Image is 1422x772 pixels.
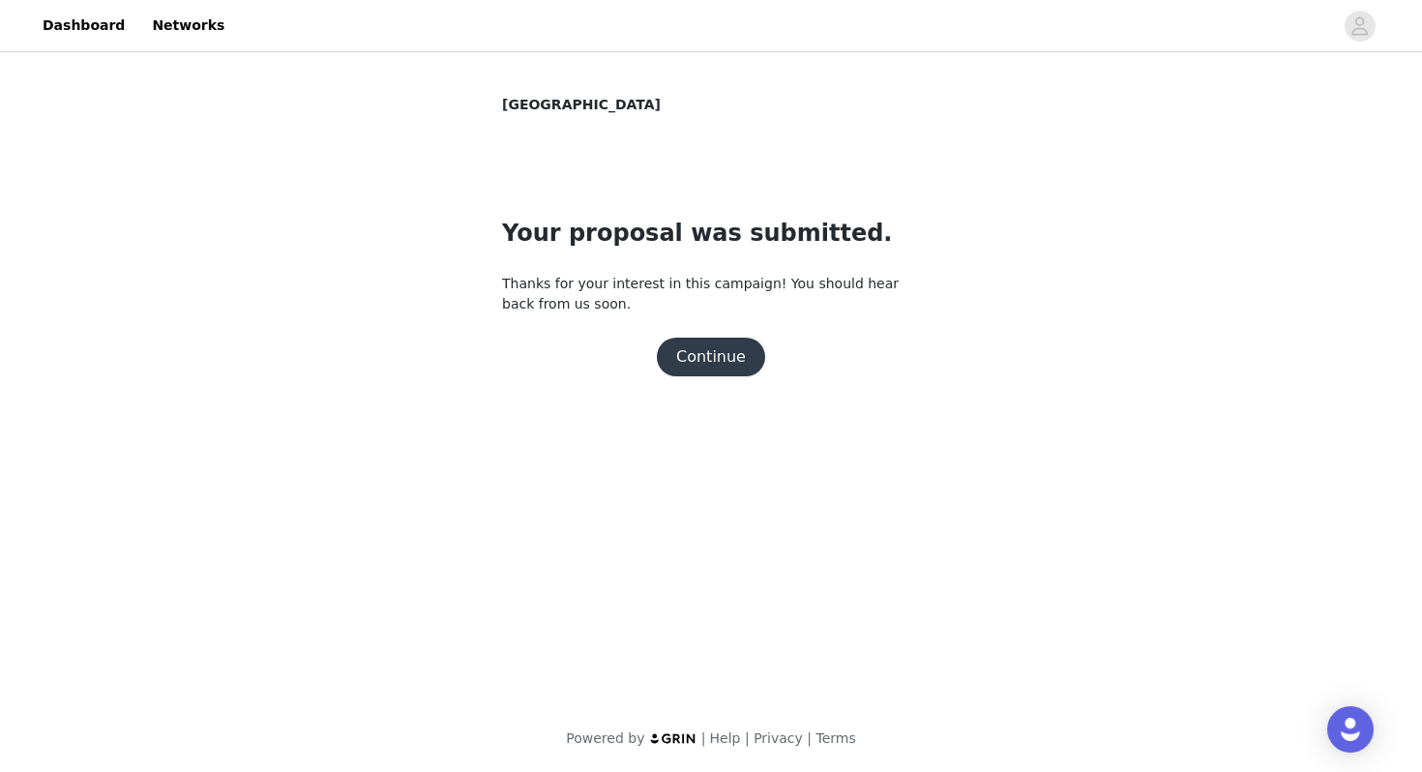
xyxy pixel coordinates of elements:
button: Continue [657,338,765,376]
h1: Your proposal was submitted. [502,216,920,251]
span: Powered by [566,730,644,746]
a: Dashboard [31,4,136,47]
a: Help [710,730,741,746]
img: logo [649,732,697,745]
span: [GEOGRAPHIC_DATA] [502,95,661,115]
span: | [701,730,706,746]
div: avatar [1350,11,1369,42]
span: | [745,730,750,746]
div: Open Intercom Messenger [1327,706,1374,753]
a: Networks [140,4,236,47]
a: Terms [815,730,855,746]
span: | [807,730,812,746]
p: Thanks for your interest in this campaign! You should hear back from us soon. [502,274,920,314]
a: Privacy [754,730,803,746]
